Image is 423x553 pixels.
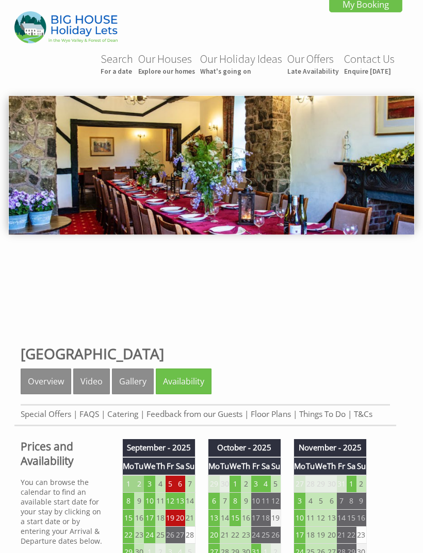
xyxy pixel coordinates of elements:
td: 22 [123,527,135,544]
th: Sa [175,457,185,475]
td: 19 [315,527,327,544]
td: 10 [144,493,155,510]
td: 6 [175,475,185,493]
small: For a date [101,67,133,76]
td: 14 [185,493,196,510]
td: 18 [155,510,165,527]
td: 29 [208,475,220,493]
td: 1 [230,475,241,493]
th: Su [271,457,281,475]
td: 20 [208,527,220,544]
td: 14 [337,510,347,527]
td: 15 [347,510,356,527]
th: Mo [123,457,135,475]
th: October - 2025 [208,439,281,457]
small: Explore our homes [138,67,195,76]
th: Tu [305,457,315,475]
th: Th [327,457,336,475]
td: 11 [155,493,165,510]
td: 27 [175,527,185,544]
td: 23 [356,527,367,544]
a: [GEOGRAPHIC_DATA] [21,344,164,363]
th: We [230,457,241,475]
td: 9 [356,493,367,510]
td: 5 [271,475,281,493]
td: 21 [337,527,347,544]
td: 13 [208,510,220,527]
a: Gallery [112,368,154,394]
td: 13 [327,510,336,527]
th: Th [155,457,165,475]
td: 26 [166,527,175,544]
small: What's going on [200,67,282,76]
td: 19 [166,510,175,527]
td: 24 [251,527,261,544]
td: 17 [294,527,305,544]
td: 16 [241,510,251,527]
td: 14 [220,510,230,527]
h2: Prices and Availability [21,439,104,468]
td: 1 [347,475,356,493]
th: Fr [337,457,347,475]
td: 2 [356,475,367,493]
td: 15 [123,510,135,527]
td: 4 [305,493,315,510]
th: We [315,457,327,475]
td: 8 [123,493,135,510]
td: 21 [185,510,196,527]
td: 31 [337,475,347,493]
td: 28 [305,475,315,493]
td: 17 [144,510,155,527]
a: Floor Plans [251,409,291,420]
a: Feedback from our Guests [147,409,242,420]
iframe: Customer reviews powered by Trustpilot [6,256,417,333]
td: 16 [134,510,144,527]
td: 22 [230,527,241,544]
td: 29 [315,475,327,493]
td: 12 [166,493,175,510]
a: Video [73,368,110,394]
td: 12 [315,510,327,527]
th: Su [356,457,367,475]
a: T&Cs [354,409,372,420]
td: 30 [327,475,336,493]
td: 2 [241,475,251,493]
td: 1 [123,475,135,493]
td: 9 [134,493,144,510]
td: 26 [271,527,281,544]
th: Th [241,457,251,475]
td: 15 [230,510,241,527]
td: 19 [271,510,281,527]
td: 11 [261,493,271,510]
th: Sa [347,457,356,475]
th: Mo [294,457,305,475]
a: Availability [156,368,211,394]
th: Sa [261,457,271,475]
td: 25 [155,527,165,544]
a: Catering [107,409,138,420]
td: 23 [241,527,251,544]
td: 2 [134,475,144,493]
td: 6 [327,493,336,510]
td: 16 [356,510,367,527]
th: We [144,457,155,475]
td: 3 [294,493,305,510]
p: You can browse the calendar to find an available start date for your stay by clicking on a start ... [21,477,104,546]
td: 24 [144,527,155,544]
th: September - 2025 [123,439,196,457]
td: 18 [305,527,315,544]
small: Enquire [DATE] [344,67,395,76]
th: Mo [208,457,220,475]
a: SearchFor a date [101,52,133,76]
th: Su [185,457,196,475]
td: 6 [208,493,220,510]
td: 11 [305,510,315,527]
a: Things To Do [299,409,346,420]
td: 18 [261,510,271,527]
a: Contact UsEnquire [DATE] [344,52,395,76]
td: 23 [134,527,144,544]
td: 3 [251,475,261,493]
td: 21 [220,527,230,544]
td: 7 [337,493,347,510]
td: 10 [251,493,261,510]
